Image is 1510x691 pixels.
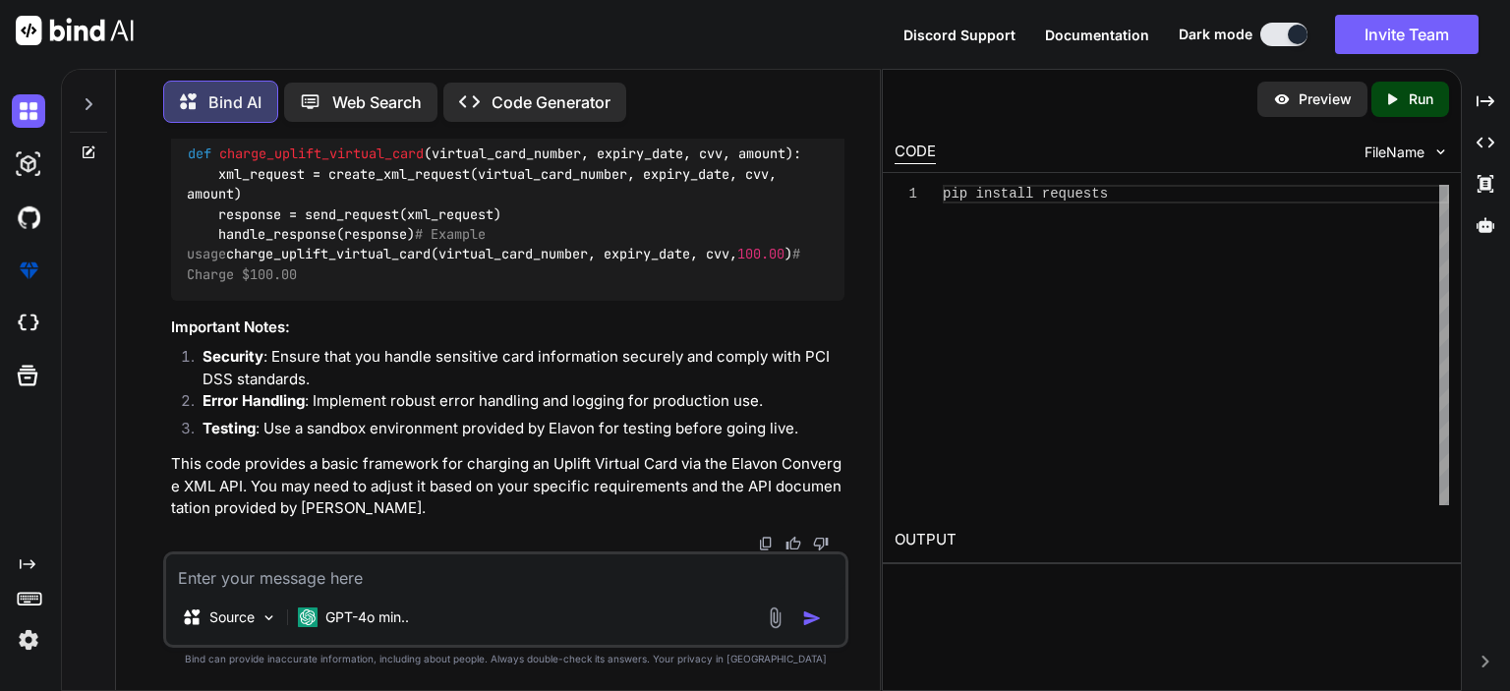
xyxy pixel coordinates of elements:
[188,145,211,163] span: def
[432,145,785,163] span: virtual_card_number, expiry_date, cvv, amount
[758,536,774,551] img: copy
[943,186,1108,202] span: pip install requests
[203,391,305,410] strong: Error Handling
[171,317,844,339] h3: Important Notes:
[332,90,422,114] p: Web Search
[1179,25,1252,44] span: Dark mode
[737,246,784,263] span: 100.00
[187,418,844,445] li: : Use a sandbox environment provided by Elavon for testing before going live.
[1273,90,1291,108] img: preview
[764,606,786,629] img: attachment
[203,419,256,437] strong: Testing
[187,346,844,390] li: : Ensure that you handle sensitive card information securely and comply with PCI DSS standards.
[1299,89,1352,109] p: Preview
[1335,15,1479,54] button: Invite Team
[16,16,134,45] img: Bind AI
[903,25,1016,45] button: Discord Support
[12,307,45,340] img: cloudideIcon
[12,94,45,128] img: darkChat
[209,607,255,627] p: Source
[895,185,917,203] div: 1
[1409,89,1433,109] p: Run
[12,623,45,657] img: settings
[883,517,1461,563] h2: OUTPUT
[298,607,318,627] img: GPT-4o mini
[219,145,424,163] span: charge_uplift_virtual_card
[895,141,936,164] div: CODE
[1045,27,1149,43] span: Documentation
[12,254,45,287] img: premium
[171,453,844,520] p: This code provides a basic framework for charging an Uplift Virtual Card via the Elavon Converge ...
[1432,144,1449,160] img: chevron down
[163,652,848,666] p: Bind can provide inaccurate information, including about people. Always double-check its answers....
[813,536,829,551] img: dislike
[492,90,610,114] p: Code Generator
[802,608,822,628] img: icon
[12,147,45,181] img: darkAi-studio
[208,90,261,114] p: Bind AI
[12,201,45,234] img: githubDark
[1045,25,1149,45] button: Documentation
[203,347,263,366] strong: Security
[187,144,808,284] code: ( ): xml_request = create_xml_request(virtual_card_number, expiry_date, cvv, amount) response = s...
[325,607,409,627] p: GPT-4o min..
[187,225,494,262] span: # Example usage
[785,536,801,551] img: like
[1365,143,1424,162] span: FileName
[261,609,277,626] img: Pick Models
[903,27,1016,43] span: Discord Support
[187,390,844,418] li: : Implement robust error handling and logging for production use.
